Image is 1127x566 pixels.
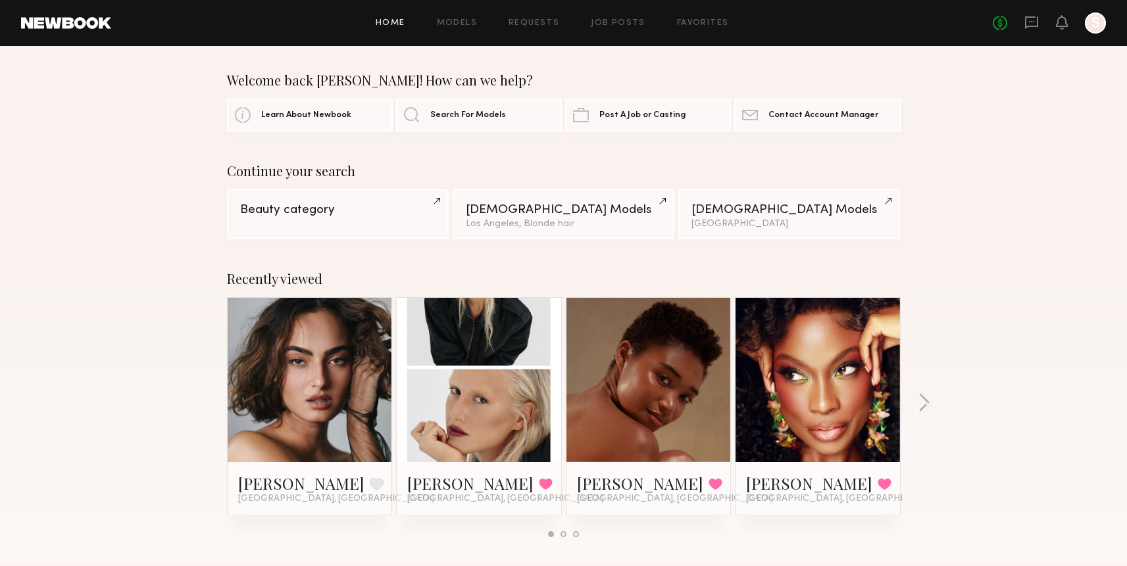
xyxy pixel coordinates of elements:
a: Search For Models [396,99,562,131]
span: [GEOGRAPHIC_DATA], [GEOGRAPHIC_DATA] [577,494,773,504]
div: [DEMOGRAPHIC_DATA] Models [466,204,661,216]
div: Recently viewed [227,271,901,287]
div: Beauty category [240,204,436,216]
a: Favorites [677,19,729,28]
a: Learn About Newbook [227,99,393,131]
span: [GEOGRAPHIC_DATA], [GEOGRAPHIC_DATA] [407,494,603,504]
a: Home [376,19,405,28]
span: Post A Job or Casting [599,111,686,120]
span: [GEOGRAPHIC_DATA], [GEOGRAPHIC_DATA] [746,494,942,504]
a: [PERSON_NAME] [577,473,703,494]
a: Job Posts [591,19,645,28]
div: [GEOGRAPHIC_DATA] [691,220,887,229]
a: Beauty category [227,189,449,239]
a: [PERSON_NAME] [746,473,872,494]
div: Welcome back [PERSON_NAME]! How can we help? [227,72,901,88]
a: Requests [509,19,559,28]
a: [DEMOGRAPHIC_DATA] ModelsLos Angeles, Blonde hair [453,189,674,239]
a: [DEMOGRAPHIC_DATA] Models[GEOGRAPHIC_DATA] [678,189,900,239]
a: [PERSON_NAME] [407,473,534,494]
span: Learn About Newbook [261,111,351,120]
span: Search For Models [430,111,506,120]
div: [DEMOGRAPHIC_DATA] Models [691,204,887,216]
span: Contact Account Manager [768,111,878,120]
a: Contact Account Manager [734,99,900,131]
a: [PERSON_NAME] [238,473,364,494]
div: Los Angeles, Blonde hair [466,220,661,229]
div: Continue your search [227,163,901,179]
a: Post A Job or Casting [565,99,731,131]
a: Models [437,19,477,28]
span: [GEOGRAPHIC_DATA], [GEOGRAPHIC_DATA] [238,494,434,504]
a: S [1085,12,1106,34]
